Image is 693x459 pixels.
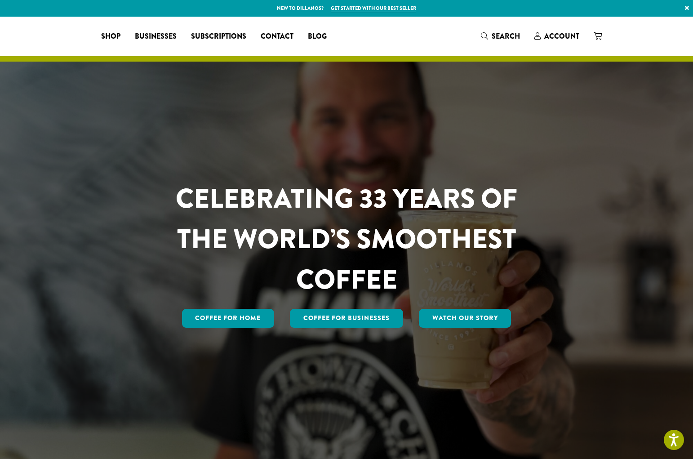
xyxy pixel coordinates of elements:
[290,309,403,328] a: Coffee For Businesses
[308,31,327,42] span: Blog
[544,31,579,41] span: Account
[261,31,293,42] span: Contact
[101,31,120,42] span: Shop
[94,29,128,44] a: Shop
[419,309,511,328] a: Watch Our Story
[474,29,527,44] a: Search
[331,4,416,12] a: Get started with our best seller
[191,31,246,42] span: Subscriptions
[149,178,544,300] h1: CELEBRATING 33 YEARS OF THE WORLD’S SMOOTHEST COFFEE
[492,31,520,41] span: Search
[135,31,177,42] span: Businesses
[182,309,275,328] a: Coffee for Home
